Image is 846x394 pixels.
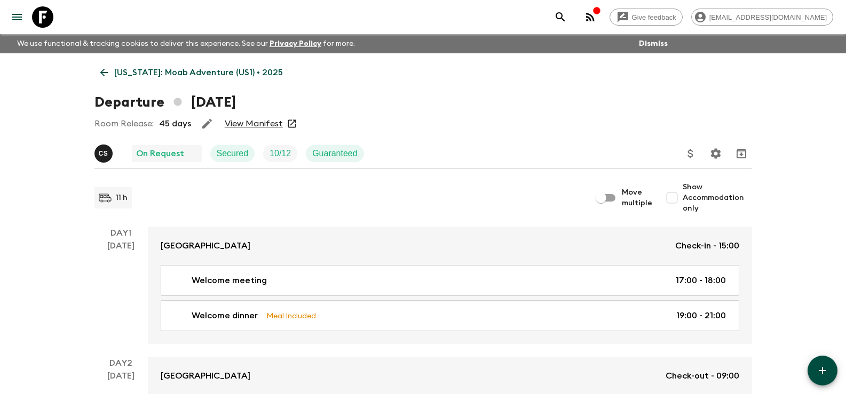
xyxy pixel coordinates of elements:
p: Day 1 [94,227,148,239]
p: Meal Included [266,310,316,321]
div: [DATE] [107,239,135,344]
p: C S [99,149,108,158]
p: Day 2 [94,357,148,369]
span: Charlie Santiago [94,148,115,156]
span: Show Accommodation only [683,182,752,214]
p: On Request [136,147,184,160]
span: Give feedback [626,13,682,21]
div: [EMAIL_ADDRESS][DOMAIN_NAME] [691,9,833,26]
p: Welcome meeting [192,274,267,287]
button: Update Price, Early Bird Discount and Costs [680,143,701,164]
p: Welcome dinner [192,309,258,322]
p: Secured [217,147,249,160]
button: Dismiss [636,36,670,51]
a: View Manifest [225,118,283,129]
p: Check-out - 09:00 [666,369,739,382]
p: Guaranteed [312,147,358,160]
p: Room Release: [94,117,154,130]
p: We use functional & tracking cookies to deliver this experience. See our for more. [13,34,359,53]
a: Privacy Policy [270,40,321,47]
button: search adventures [550,6,571,28]
p: 17:00 - 18:00 [676,274,726,287]
a: [US_STATE]: Moab Adventure (US1) • 2025 [94,62,289,83]
button: Settings [705,143,726,164]
button: CS [94,144,115,163]
span: Move multiple [622,187,653,208]
p: 11 h [116,192,128,203]
p: 19:00 - 21:00 [676,309,726,322]
p: [GEOGRAPHIC_DATA] [161,369,250,382]
button: menu [6,6,28,28]
a: [GEOGRAPHIC_DATA]Check-in - 15:00 [148,227,752,265]
div: Trip Fill [263,145,297,162]
p: [GEOGRAPHIC_DATA] [161,239,250,252]
p: 45 days [159,117,191,130]
a: Welcome meeting17:00 - 18:00 [161,265,739,296]
span: [EMAIL_ADDRESS][DOMAIN_NAME] [703,13,833,21]
div: Secured [210,145,255,162]
a: Welcome dinnerMeal Included19:00 - 21:00 [161,300,739,331]
button: Archive (Completed, Cancelled or Unsynced Departures only) [731,143,752,164]
a: Give feedback [610,9,683,26]
p: 10 / 12 [270,147,291,160]
p: Check-in - 15:00 [675,239,739,252]
p: [US_STATE]: Moab Adventure (US1) • 2025 [114,66,283,79]
h1: Departure [DATE] [94,92,236,113]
